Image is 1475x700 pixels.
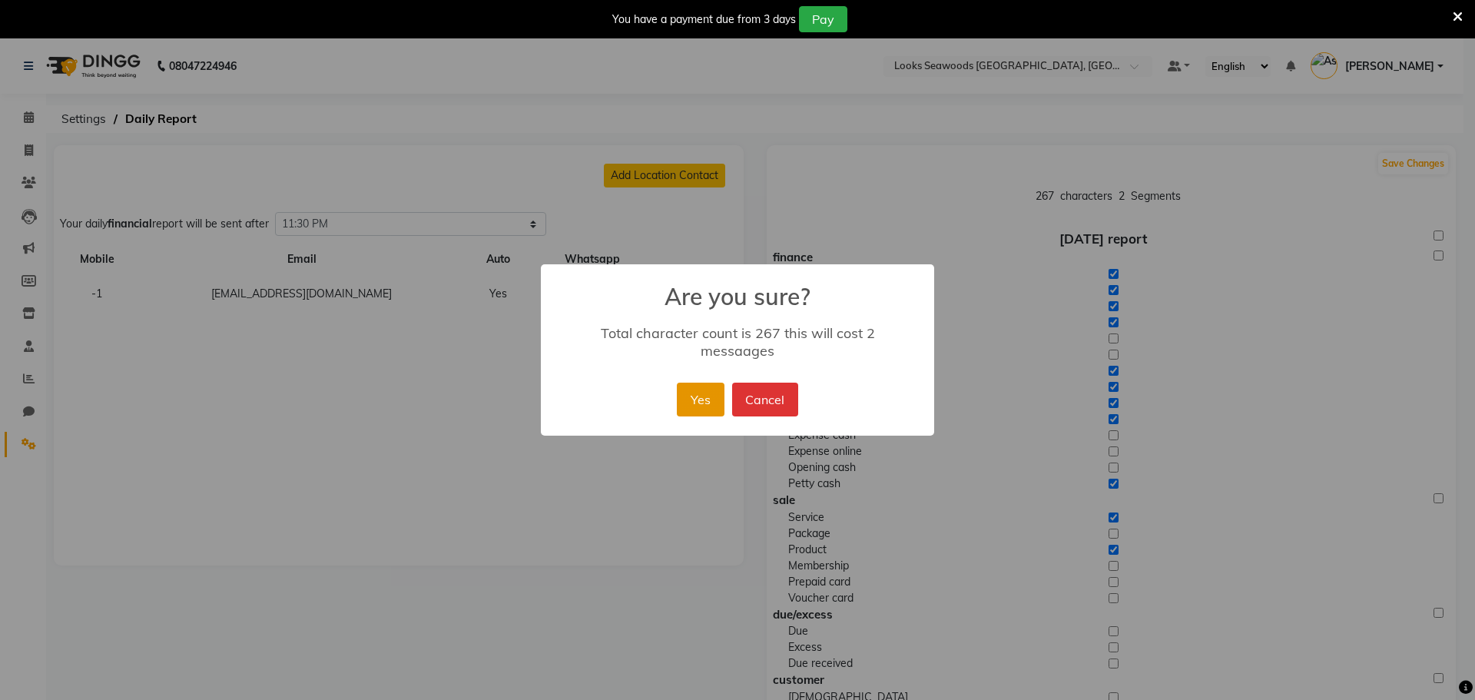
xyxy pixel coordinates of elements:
[799,6,847,32] button: Pay
[563,324,912,360] div: Total character count is 267 this will cost 2 messaages
[732,383,798,416] button: Cancel
[677,383,724,416] button: Yes
[541,264,934,310] h2: Are you sure?
[612,12,796,28] div: You have a payment due from 3 days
